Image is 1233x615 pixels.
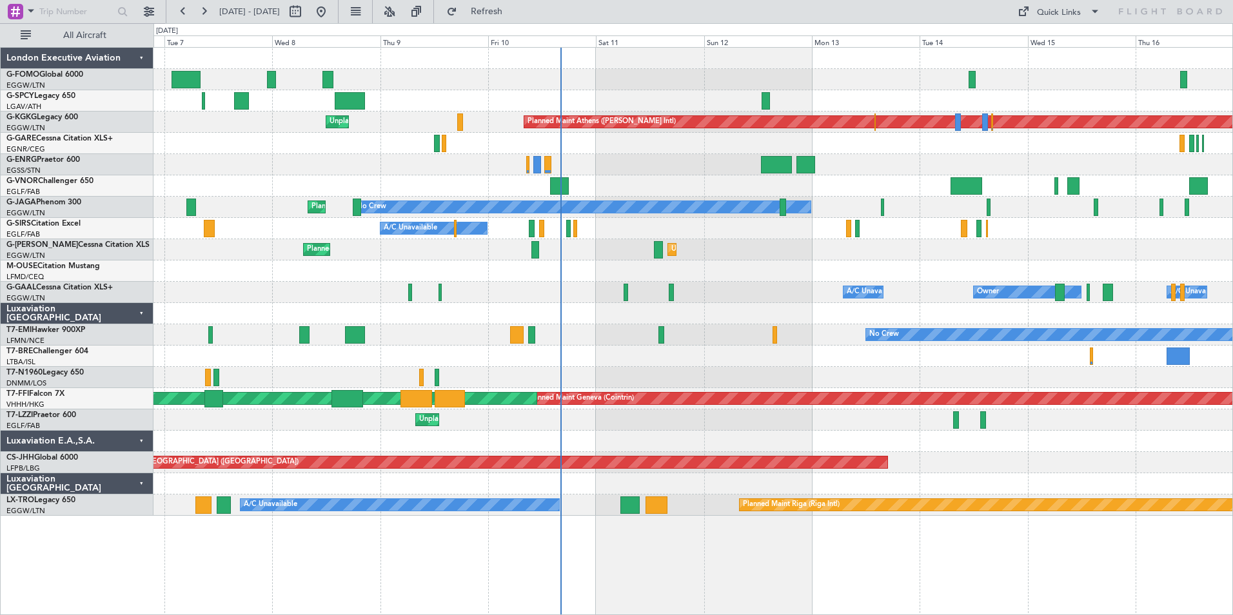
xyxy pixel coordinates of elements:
[6,177,38,185] span: G-VNOR
[6,262,37,270] span: M-OUSE
[307,240,510,259] div: Planned Maint [GEOGRAPHIC_DATA] ([GEOGRAPHIC_DATA])
[39,2,113,21] input: Trip Number
[6,71,39,79] span: G-FOMO
[6,464,40,473] a: LFPB/LBG
[156,26,178,37] div: [DATE]
[6,326,32,334] span: T7-EMI
[6,421,40,431] a: EGLF/FAB
[460,7,514,16] span: Refresh
[528,112,676,132] div: Planned Maint Athens ([PERSON_NAME] Intl)
[6,220,81,228] a: G-SIRSCitation Excel
[6,496,34,504] span: LX-TRO
[6,284,113,291] a: G-GAALCessna Citation XLS+
[6,123,45,133] a: EGGW/LTN
[6,411,76,419] a: T7-LZZIPraetor 600
[6,326,85,334] a: T7-EMIHawker 900XP
[6,369,84,376] a: T7-N1960Legacy 650
[6,229,40,239] a: EGLF/FAB
[6,454,78,462] a: CS-JHHGlobal 6000
[671,240,883,259] div: Unplanned Maint [GEOGRAPHIC_DATA] ([GEOGRAPHIC_DATA])
[6,135,36,142] span: G-GARE
[596,35,704,47] div: Sat 11
[34,31,136,40] span: All Aircraft
[6,102,41,112] a: LGAV/ATH
[244,495,297,514] div: A/C Unavailable
[1028,35,1136,47] div: Wed 15
[380,35,488,47] div: Thu 9
[384,219,437,238] div: A/C Unavailable
[6,496,75,504] a: LX-TROLegacy 650
[920,35,1027,47] div: Tue 14
[6,166,41,175] a: EGSS/STN
[6,156,37,164] span: G-ENRG
[419,410,631,429] div: Unplanned Maint [GEOGRAPHIC_DATA] ([GEOGRAPHIC_DATA])
[6,156,80,164] a: G-ENRGPraetor 600
[440,1,518,22] button: Refresh
[6,113,78,121] a: G-KGKGLegacy 600
[6,81,45,90] a: EGGW/LTN
[6,369,43,376] span: T7-N1960
[6,241,78,249] span: G-[PERSON_NAME]
[6,92,75,100] a: G-SPCYLegacy 650
[6,454,34,462] span: CS-JHH
[6,272,44,282] a: LFMD/CEQ
[6,199,81,206] a: G-JAGAPhenom 300
[6,284,36,291] span: G-GAAL
[6,92,34,100] span: G-SPCY
[164,35,272,47] div: Tue 7
[6,293,45,303] a: EGGW/LTN
[330,112,492,132] div: Unplanned Maint [GEOGRAPHIC_DATA] (Ataturk)
[847,282,900,302] div: A/C Unavailable
[6,220,31,228] span: G-SIRS
[6,506,45,516] a: EGGW/LTN
[6,144,45,154] a: EGNR/CEG
[743,495,840,514] div: Planned Maint Riga (Riga Intl)
[95,453,299,472] div: Planned Maint [GEOGRAPHIC_DATA] ([GEOGRAPHIC_DATA])
[6,241,150,249] a: G-[PERSON_NAME]Cessna Citation XLS
[1011,1,1107,22] button: Quick Links
[6,390,64,398] a: T7-FFIFalcon 7X
[6,71,83,79] a: G-FOMOGlobal 6000
[219,6,280,17] span: [DATE] - [DATE]
[6,251,45,260] a: EGGW/LTN
[6,378,46,388] a: DNMM/LOS
[6,347,33,355] span: T7-BRE
[977,282,999,302] div: Owner
[6,390,29,398] span: T7-FFI
[6,411,33,419] span: T7-LZZI
[311,197,515,217] div: Planned Maint [GEOGRAPHIC_DATA] ([GEOGRAPHIC_DATA])
[6,113,37,121] span: G-KGKG
[1037,6,1081,19] div: Quick Links
[6,347,88,355] a: T7-BREChallenger 604
[704,35,812,47] div: Sun 12
[528,389,634,408] div: Planned Maint Geneva (Cointrin)
[14,25,140,46] button: All Aircraft
[6,400,44,409] a: VHHH/HKG
[6,135,113,142] a: G-GARECessna Citation XLS+
[812,35,920,47] div: Mon 13
[6,187,40,197] a: EGLF/FAB
[488,35,596,47] div: Fri 10
[272,35,380,47] div: Wed 8
[6,262,100,270] a: M-OUSECitation Mustang
[6,357,35,367] a: LTBA/ISL
[869,325,899,344] div: No Crew
[6,208,45,218] a: EGGW/LTN
[6,177,94,185] a: G-VNORChallenger 650
[1170,282,1224,302] div: A/C Unavailable
[357,197,386,217] div: No Crew
[6,336,44,346] a: LFMN/NCE
[6,199,36,206] span: G-JAGA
